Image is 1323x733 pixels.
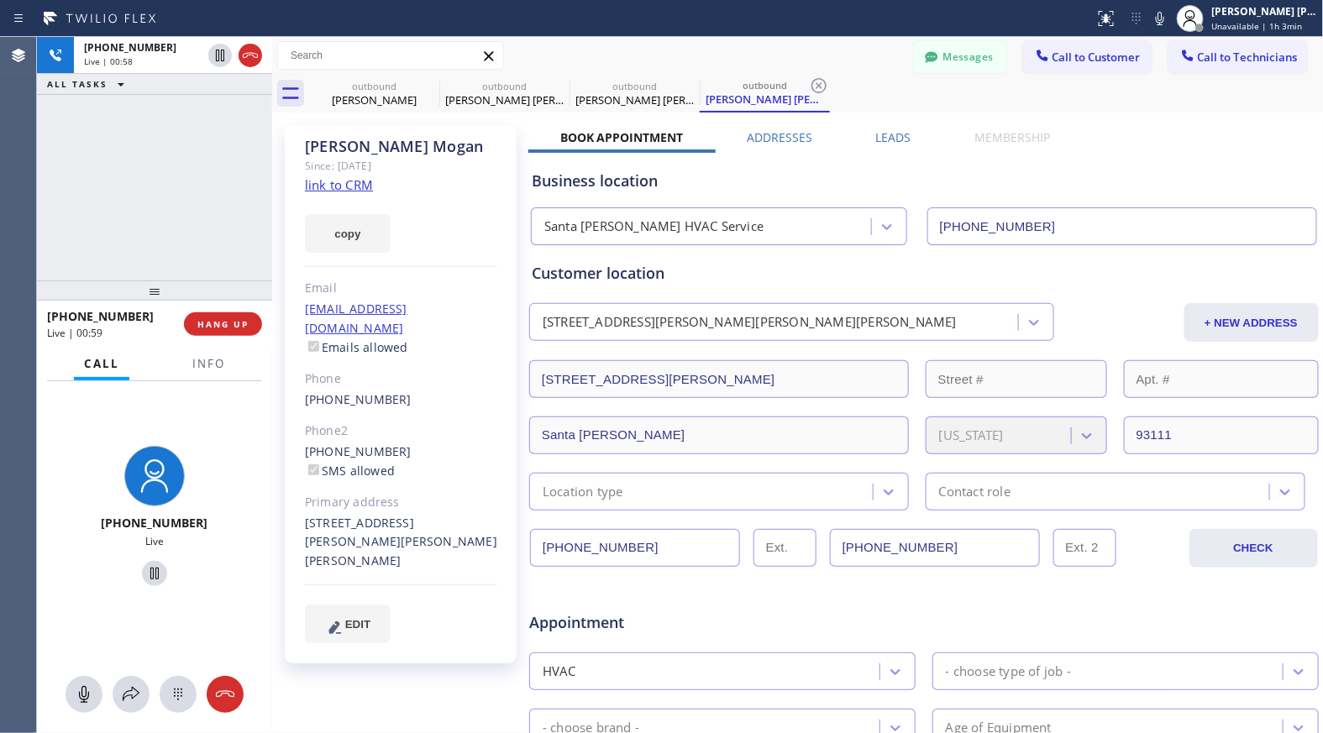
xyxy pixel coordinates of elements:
[305,137,497,156] div: [PERSON_NAME] Mogan
[305,443,412,459] a: [PHONE_NUMBER]
[305,463,395,479] label: SMS allowed
[311,80,438,92] div: outbound
[530,529,740,567] input: Phone Number
[747,129,812,145] label: Addresses
[197,318,249,330] span: HANG UP
[1198,50,1298,65] span: Call to Technicians
[571,80,698,92] div: outbound
[305,301,407,336] a: [EMAIL_ADDRESS][DOMAIN_NAME]
[305,339,408,355] label: Emails allowed
[192,356,225,371] span: Info
[305,421,497,441] div: Phone2
[305,156,497,175] div: Since: [DATE]
[701,79,828,92] div: outbound
[102,515,208,531] span: [PHONE_NUMBER]
[560,129,684,145] label: Book Appointment
[1053,50,1141,65] span: Call to Customer
[184,312,262,336] button: HANG UP
[311,92,438,107] div: [PERSON_NAME]
[701,75,828,111] div: Mark Lee Mogan
[239,44,262,67] button: Hang up
[1168,41,1307,73] button: Call to Technicians
[1189,529,1318,568] button: CHECK
[441,92,568,107] div: [PERSON_NAME] [PERSON_NAME]
[305,369,497,389] div: Phone
[84,40,176,55] span: [PHONE_NUMBER]
[145,534,164,548] span: Live
[543,313,957,332] div: [STREET_ADDRESS][PERSON_NAME][PERSON_NAME][PERSON_NAME]
[142,561,167,586] button: Hold Customer
[441,80,568,92] div: outbound
[1212,20,1303,32] span: Unavailable | 1h 3min
[305,514,497,572] div: [STREET_ADDRESS][PERSON_NAME][PERSON_NAME][PERSON_NAME]
[974,129,1050,145] label: Membership
[207,676,244,713] button: Hang up
[160,676,197,713] button: Open dialpad
[208,44,232,67] button: Hold Customer
[74,348,129,380] button: Call
[532,262,1316,285] div: Customer location
[305,214,391,253] button: copy
[544,217,764,237] div: Santa [PERSON_NAME] HVAC Service
[914,41,1006,73] button: Messages
[182,348,235,380] button: Info
[1053,529,1116,567] input: Ext. 2
[1148,7,1172,30] button: Mute
[311,75,438,113] div: John Mcgee
[753,529,816,567] input: Ext.
[308,464,319,475] input: SMS allowed
[47,78,108,90] span: ALL TASKS
[1124,360,1319,398] input: Apt. #
[529,611,790,634] span: Appointment
[1184,303,1319,342] button: + NEW ADDRESS
[571,75,698,113] div: Mark Lee Mogan
[113,676,150,713] button: Open directory
[345,618,370,631] span: EDIT
[441,75,568,113] div: Mark Lee Mogan
[532,170,1316,192] div: Business location
[701,92,828,107] div: [PERSON_NAME] [PERSON_NAME]
[84,356,119,371] span: Call
[308,341,319,352] input: Emails allowed
[927,207,1317,245] input: Phone Number
[305,176,373,193] a: link to CRM
[529,360,909,398] input: Address
[37,74,141,94] button: ALL TASKS
[571,92,698,107] div: [PERSON_NAME] [PERSON_NAME]
[47,326,102,340] span: Live | 00:59
[1124,416,1319,454] input: ZIP
[946,662,1071,681] div: - choose type of job -
[66,676,102,713] button: Mute
[305,493,497,512] div: Primary address
[305,279,497,298] div: Email
[543,482,623,501] div: Location type
[1212,4,1318,18] div: [PERSON_NAME] [PERSON_NAME]
[939,482,1011,501] div: Contact role
[830,529,1040,567] input: Phone Number 2
[529,416,909,454] input: City
[926,360,1107,398] input: Street #
[305,391,412,407] a: [PHONE_NUMBER]
[278,42,503,69] input: Search
[305,605,391,643] button: EDIT
[1023,41,1152,73] button: Call to Customer
[543,662,576,681] div: HVAC
[876,129,911,145] label: Leads
[84,55,133,67] span: Live | 00:58
[47,308,154,324] span: [PHONE_NUMBER]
